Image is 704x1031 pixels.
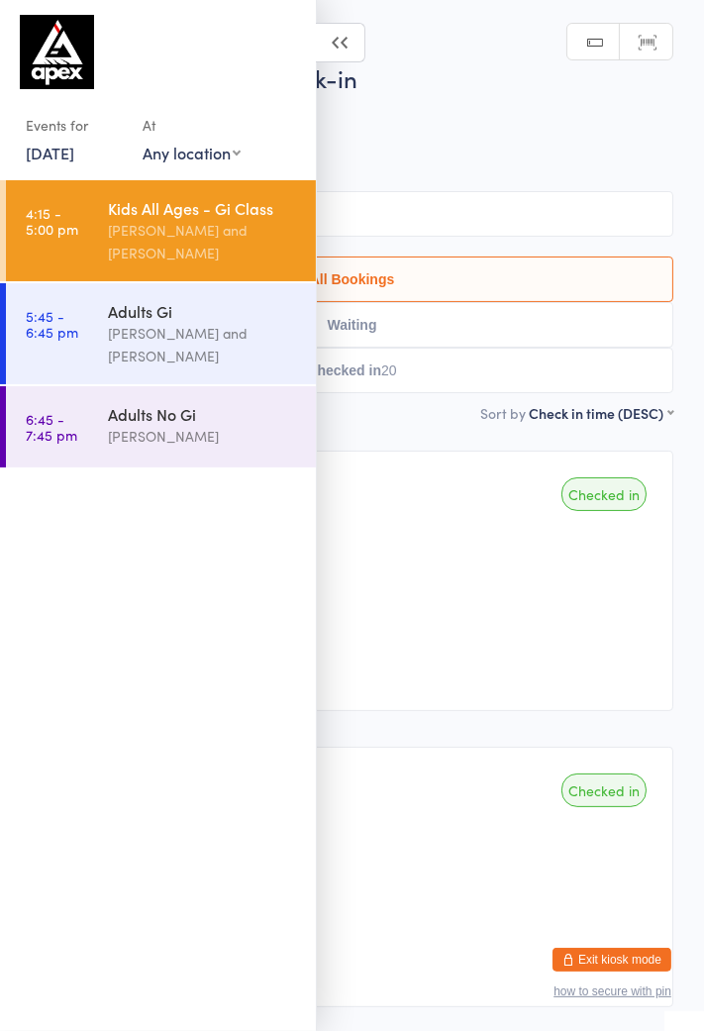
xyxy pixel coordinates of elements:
button: Exit kiosk mode [553,948,671,972]
time: 5:45 - 6:45 pm [26,308,78,340]
span: [DATE] 4:15pm [31,104,643,124]
div: Kids All Ages - Gi Class [108,197,299,219]
h2: Kids All Ages - Gi C… Check-in [31,61,673,94]
input: Search [31,191,673,237]
a: 5:45 -6:45 pmAdults Gi[PERSON_NAME] and [PERSON_NAME] [6,283,316,384]
div: r••••••••••••i@[DOMAIN_NAME] [57,888,653,905]
div: Adults Gi [108,300,299,322]
button: how to secure with pin [553,984,671,998]
label: Sort by [480,403,526,423]
a: [DATE] [26,142,74,163]
div: M•••••••••i@[DOMAIN_NAME] [57,592,653,609]
span: Mat 2 [31,144,673,163]
button: Checked in20 [31,348,673,393]
div: [PERSON_NAME] [108,425,299,448]
button: Waiting [31,302,673,348]
div: Checked in [561,477,647,511]
div: Any location [143,142,241,163]
time: 4:15 - 5:00 pm [26,205,78,237]
a: 6:45 -7:45 pmAdults No Gi[PERSON_NAME] [6,386,316,467]
div: 20 [381,362,397,378]
img: Apex BJJ [20,15,94,89]
div: Classes Remaining: Unlimited [57,619,653,636]
div: Events for [26,109,123,142]
time: 6:45 - 7:45 pm [26,411,77,443]
div: At [143,109,241,142]
button: All Bookings [31,257,673,302]
div: Classes Remaining: Unlimited [57,915,653,932]
div: Adults No Gi [108,403,299,425]
div: [PERSON_NAME] and [PERSON_NAME] [108,322,299,367]
div: Check in time (DESC) [529,403,673,423]
div: Checked in [561,773,647,807]
span: [PERSON_NAME] and [PERSON_NAME] [31,124,643,144]
a: 4:15 -5:00 pmKids All Ages - Gi Class[PERSON_NAME] and [PERSON_NAME] [6,180,316,281]
div: [PERSON_NAME] and [PERSON_NAME] [108,219,299,264]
